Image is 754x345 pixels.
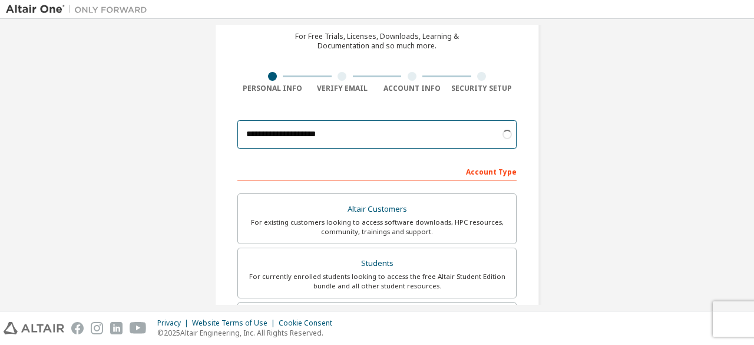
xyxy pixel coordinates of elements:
[377,84,447,93] div: Account Info
[6,4,153,15] img: Altair One
[307,84,378,93] div: Verify Email
[237,162,517,180] div: Account Type
[91,322,103,334] img: instagram.svg
[192,318,279,328] div: Website Terms of Use
[282,11,472,25] div: Create an Altair One Account
[245,255,509,272] div: Students
[130,322,147,334] img: youtube.svg
[110,322,123,334] img: linkedin.svg
[245,272,509,291] div: For currently enrolled students looking to access the free Altair Student Edition bundle and all ...
[245,218,509,236] div: For existing customers looking to access software downloads, HPC resources, community, trainings ...
[279,318,339,328] div: Cookie Consent
[157,318,192,328] div: Privacy
[71,322,84,334] img: facebook.svg
[157,328,339,338] p: © 2025 Altair Engineering, Inc. All Rights Reserved.
[245,201,509,218] div: Altair Customers
[4,322,64,334] img: altair_logo.svg
[295,32,459,51] div: For Free Trials, Licenses, Downloads, Learning & Documentation and so much more.
[237,84,307,93] div: Personal Info
[447,84,517,93] div: Security Setup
